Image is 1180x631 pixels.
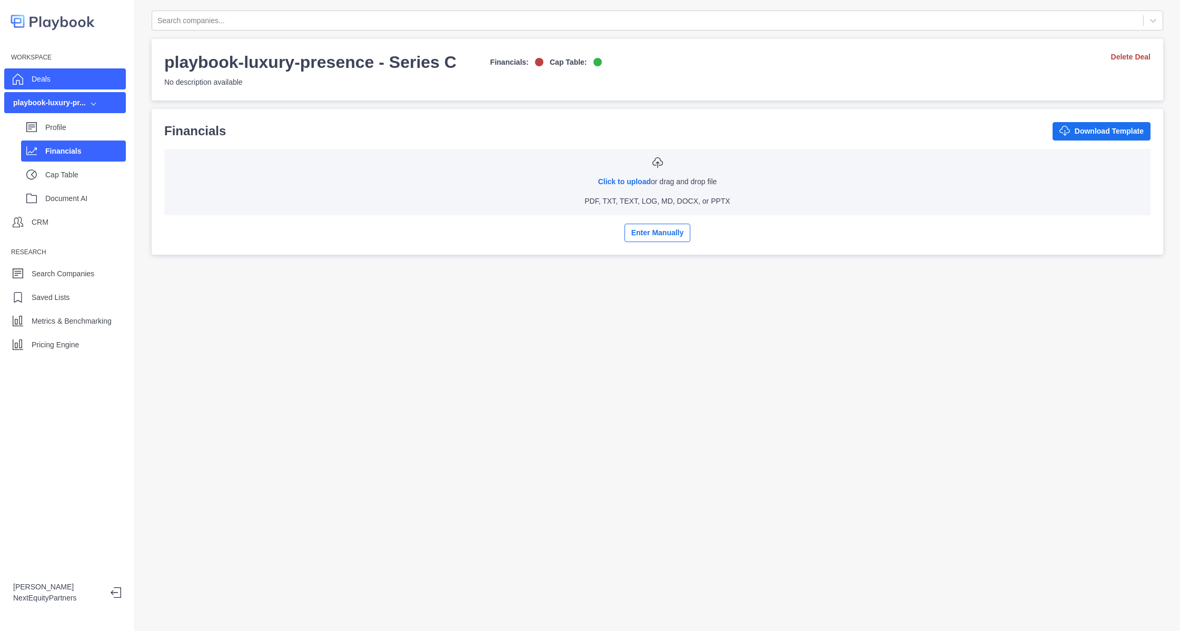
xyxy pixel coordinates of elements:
[11,11,95,32] img: logo-colored
[164,77,602,88] p: No description available
[535,58,543,66] img: off-logo
[490,57,529,68] p: Financials:
[32,292,70,303] p: Saved Lists
[13,593,102,604] p: NextEquityPartners
[1111,52,1151,63] a: Delete Deal
[45,146,126,157] p: Financials
[593,58,602,66] img: on-logo
[624,224,691,242] button: Enter Manually
[45,193,126,204] p: Document AI
[13,582,102,593] p: [PERSON_NAME]
[164,52,457,73] h3: playbook-luxury-presence - Series C
[1053,122,1151,141] button: Download Template
[45,169,126,181] p: Cap Table
[32,217,48,228] p: CRM
[598,177,651,186] a: Click to upload
[32,268,94,279] p: Search Companies
[32,74,51,85] p: Deals
[45,122,126,133] p: Profile
[32,316,112,327] p: Metrics & Benchmarking
[13,97,86,108] div: playbook-luxury-pr...
[598,176,717,187] p: or drag and drop file
[584,196,730,207] p: PDF, TXT, TEXT, LOG, MD, DOCX, or PPTX
[32,339,79,350] p: Pricing Engine
[164,122,226,141] p: Financials
[550,57,587,68] p: Cap Table:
